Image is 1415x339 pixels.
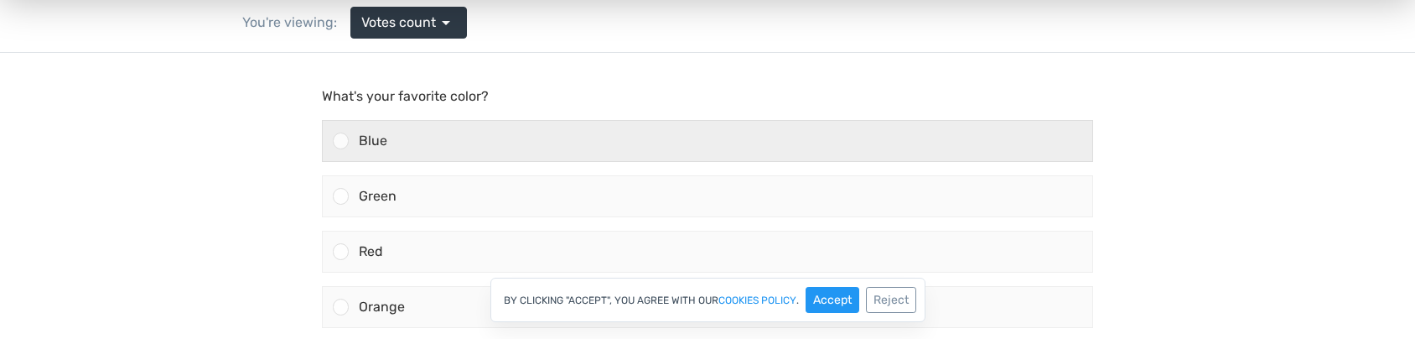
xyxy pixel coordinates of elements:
a: cookies policy [718,295,796,305]
span: Purple [359,301,400,317]
div: By clicking "Accept", you agree with our . [490,278,925,322]
a: Votes count arrow_drop_down [350,7,467,39]
span: Red [359,190,383,206]
button: Accept [806,287,859,313]
span: Orange [359,246,405,262]
div: You're viewing: [242,13,350,33]
button: Reject [866,287,916,313]
span: Votes count [361,13,436,33]
span: arrow_drop_down [436,13,456,33]
span: Green [359,135,397,151]
span: Blue [359,80,387,96]
p: What's your favorite color? [322,34,1093,54]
